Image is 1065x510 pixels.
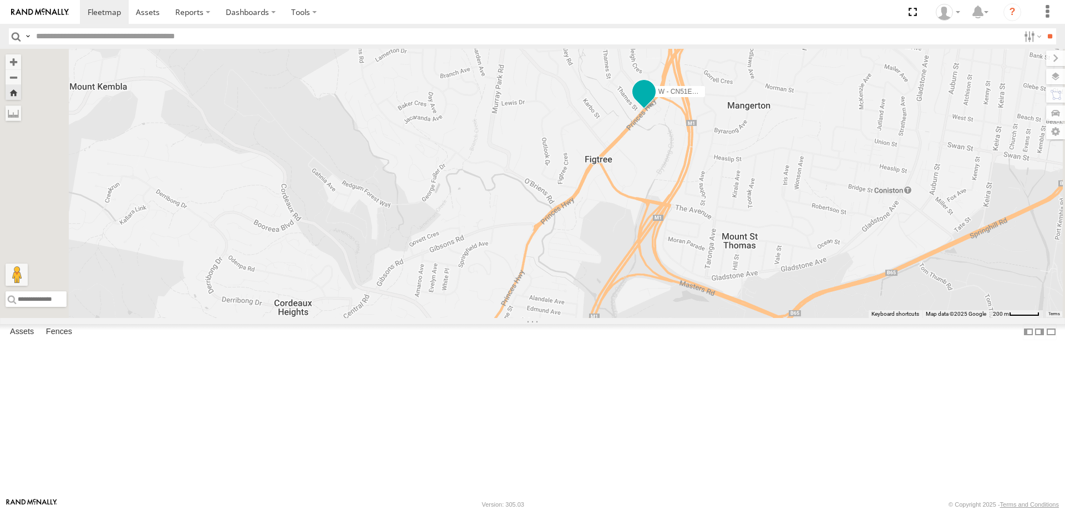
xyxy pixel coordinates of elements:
[1046,124,1065,139] label: Map Settings
[1048,312,1060,316] a: Terms
[23,28,32,44] label: Search Query
[11,8,69,16] img: rand-logo.svg
[926,311,986,317] span: Map data ©2025 Google
[1003,3,1021,21] i: ?
[990,310,1043,318] button: Map Scale: 200 m per 51 pixels
[6,85,21,100] button: Zoom Home
[1046,324,1057,340] label: Hide Summary Table
[993,311,1009,317] span: 200 m
[482,501,524,508] div: Version: 305.03
[1034,324,1045,340] label: Dock Summary Table to the Right
[1023,324,1034,340] label: Dock Summary Table to the Left
[658,88,757,95] span: W - CN51ES - [PERSON_NAME]
[871,310,919,318] button: Keyboard shortcuts
[949,501,1059,508] div: © Copyright 2025 -
[1020,28,1043,44] label: Search Filter Options
[6,54,21,69] button: Zoom in
[932,4,964,21] div: Tye Clark
[40,324,78,340] label: Fences
[6,105,21,121] label: Measure
[1000,501,1059,508] a: Terms and Conditions
[6,499,57,510] a: Visit our Website
[6,264,28,286] button: Drag Pegman onto the map to open Street View
[6,69,21,85] button: Zoom out
[4,324,39,340] label: Assets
